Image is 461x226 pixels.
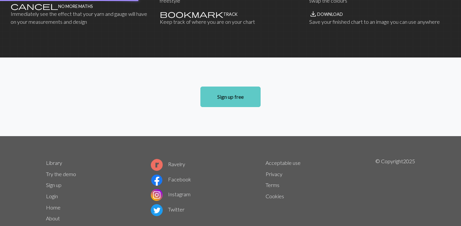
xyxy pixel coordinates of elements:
h4: No more maths [58,4,93,9]
img: Instagram logo [151,189,163,201]
a: Terms [266,182,279,188]
h4: Download [317,12,343,17]
img: Ravelry logo [151,159,163,171]
a: Instagram [151,191,190,197]
a: Twitter [151,206,185,212]
a: Sign up free [200,87,261,107]
span: cancel [11,1,58,11]
h4: Track [223,12,237,17]
a: Ravelry [151,161,185,167]
a: Cookies [266,193,284,199]
p: Save your finished chart to an image you can use anywhere [309,18,450,26]
p: © Copyright 2025 [375,157,415,224]
a: Library [46,160,62,166]
span: save_alt [309,9,317,19]
a: Acceptable use [266,160,301,166]
a: Privacy [266,171,282,177]
span: bookmark [160,9,223,19]
p: Immediately see the effect that your yarn and gauge will have on your measurements and design [11,10,152,26]
a: Try the demo [46,171,76,177]
a: Sign up [46,182,62,188]
a: Home [46,204,61,210]
a: About [46,215,60,221]
a: Facebook [151,176,191,182]
a: Login [46,193,58,199]
p: Keep track of where you are on your chart [160,18,301,26]
img: Twitter logo [151,204,163,216]
img: Facebook logo [151,174,163,186]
